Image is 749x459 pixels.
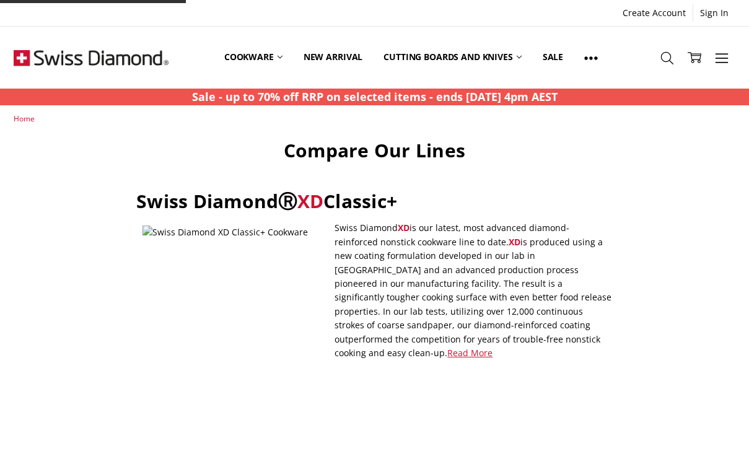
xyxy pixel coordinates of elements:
a: Cookware [214,30,293,85]
a: Home [14,113,35,124]
span: XD [398,222,410,234]
strong: Sale - up to 70% off RRP on selected items - ends [DATE] 4pm AEST [192,89,558,104]
a: New arrival [293,30,373,85]
a: Sign In [693,4,735,22]
a: Show All [574,30,608,85]
strong: Swiss DiamondⓇ Classic+ [136,188,397,214]
a: Cutting boards and knives [373,30,532,85]
a: Sale [532,30,574,85]
img: Free Shipping On Every Order [14,27,169,89]
a: Create Account [616,4,693,22]
span: XD [297,188,324,214]
p: Swiss Diamond is our latest, most advanced diamond-reinforced nonstick cookware line to date. is ... [136,221,613,360]
a: Read More [447,347,493,359]
h1: Compare Our Lines [136,139,613,162]
img: Swiss Diamond XD Classic+ Cookware [142,225,328,341]
span: XD [509,236,520,248]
